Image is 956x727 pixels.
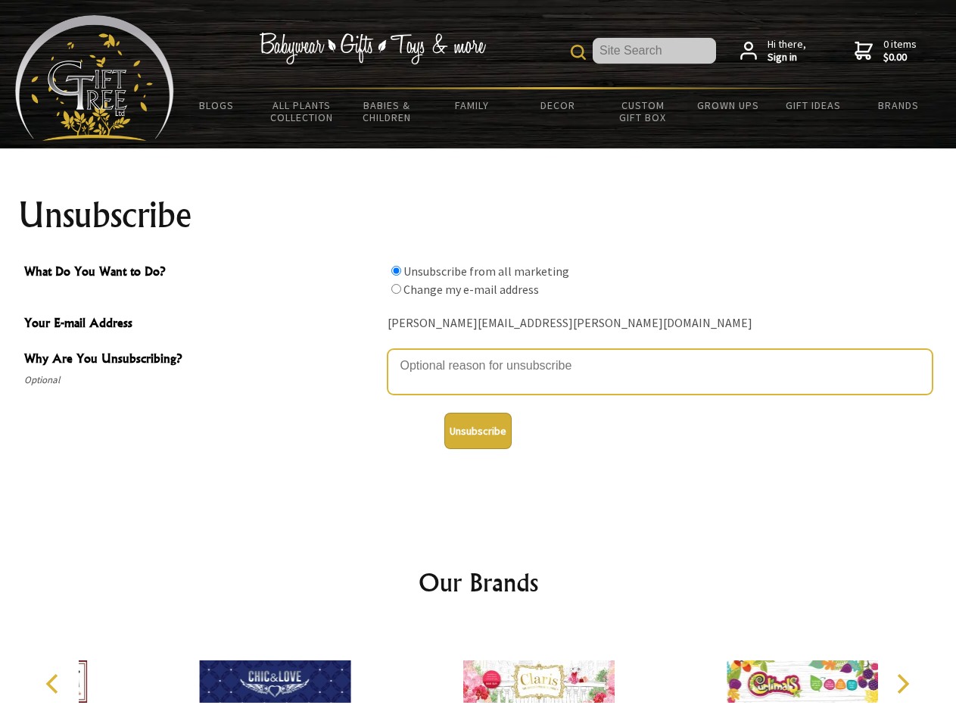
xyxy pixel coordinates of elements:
[444,413,512,449] button: Unsubscribe
[600,89,686,133] a: Custom Gift Box
[174,89,260,121] a: BLOGS
[771,89,856,121] a: Gift Ideas
[259,33,486,64] img: Babywear - Gifts - Toys & more
[24,262,380,284] span: What Do You Want to Do?
[38,667,71,700] button: Previous
[571,45,586,60] img: product search
[593,38,716,64] input: Site Search
[391,284,401,294] input: What Do You Want to Do?
[886,667,919,700] button: Next
[18,197,939,233] h1: Unsubscribe
[685,89,771,121] a: Grown Ups
[24,371,380,389] span: Optional
[388,312,933,335] div: [PERSON_NAME][EMAIL_ADDRESS][PERSON_NAME][DOMAIN_NAME]
[515,89,600,121] a: Decor
[30,564,926,601] h2: Our Brands
[768,38,806,64] span: Hi there,
[403,264,569,279] label: Unsubscribe from all marketing
[430,89,515,121] a: Family
[260,89,345,133] a: All Plants Collection
[24,314,380,335] span: Your E-mail Address
[15,15,174,141] img: Babyware - Gifts - Toys and more...
[388,349,933,395] textarea: Why Are You Unsubscribing?
[740,38,806,64] a: Hi there,Sign in
[391,266,401,276] input: What Do You Want to Do?
[856,89,942,121] a: Brands
[403,282,539,297] label: Change my e-mail address
[883,51,917,64] strong: $0.00
[24,349,380,371] span: Why Are You Unsubscribing?
[883,37,917,64] span: 0 items
[768,51,806,64] strong: Sign in
[344,89,430,133] a: Babies & Children
[855,38,917,64] a: 0 items$0.00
